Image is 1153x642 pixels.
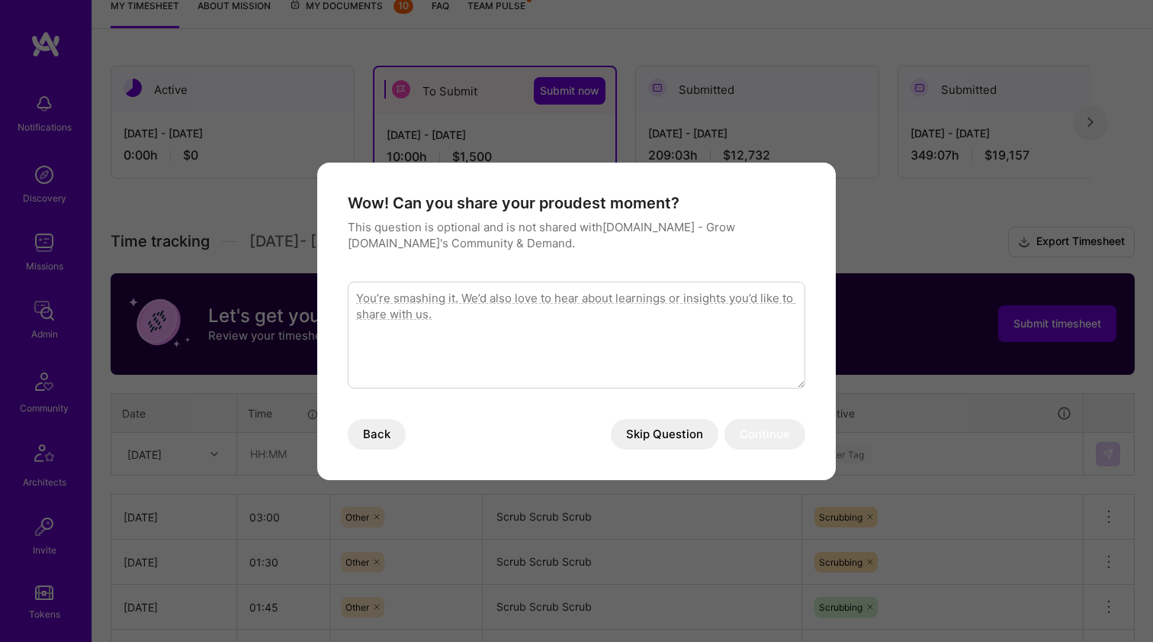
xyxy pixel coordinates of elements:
button: Skip Question [611,419,718,450]
div: modal [317,163,836,480]
button: Continue [724,419,805,450]
h4: Wow! Can you share your proudest moment? [348,193,805,213]
button: Back [348,419,406,450]
p: This question is optional and is not shared with [DOMAIN_NAME] - Grow [DOMAIN_NAME]'s Community &... [348,219,805,251]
